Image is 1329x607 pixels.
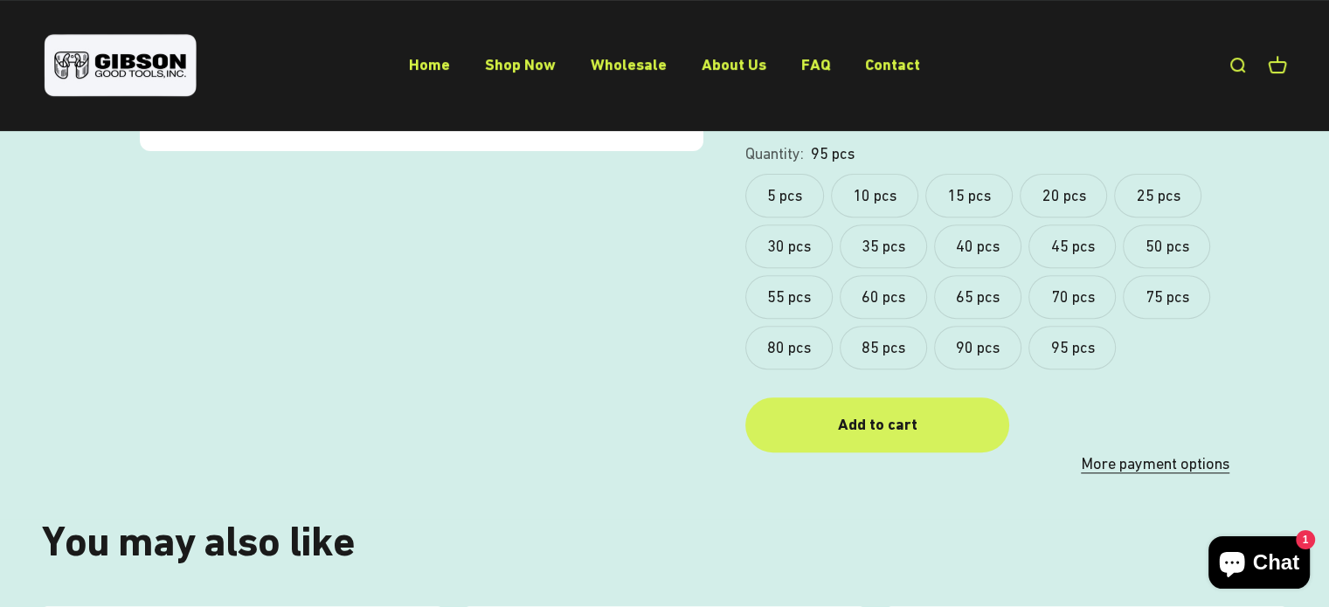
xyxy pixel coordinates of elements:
[1023,397,1287,436] iframe: PayPal-paypal
[409,55,450,73] a: Home
[591,55,667,73] a: Wholesale
[811,141,855,167] variant-option-value: 95 pcs
[801,55,830,73] a: FAQ
[42,517,355,565] split-lines: You may also like
[485,55,556,73] a: Shop Now
[745,397,1009,452] button: Add to cart
[780,412,974,438] div: Add to cart
[745,141,804,167] legend: Quantity:
[1023,452,1287,477] a: More payment options
[702,55,766,73] a: About Us
[1203,536,1315,593] inbox-online-store-chat: Shopify online store chat
[865,55,920,73] a: Contact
